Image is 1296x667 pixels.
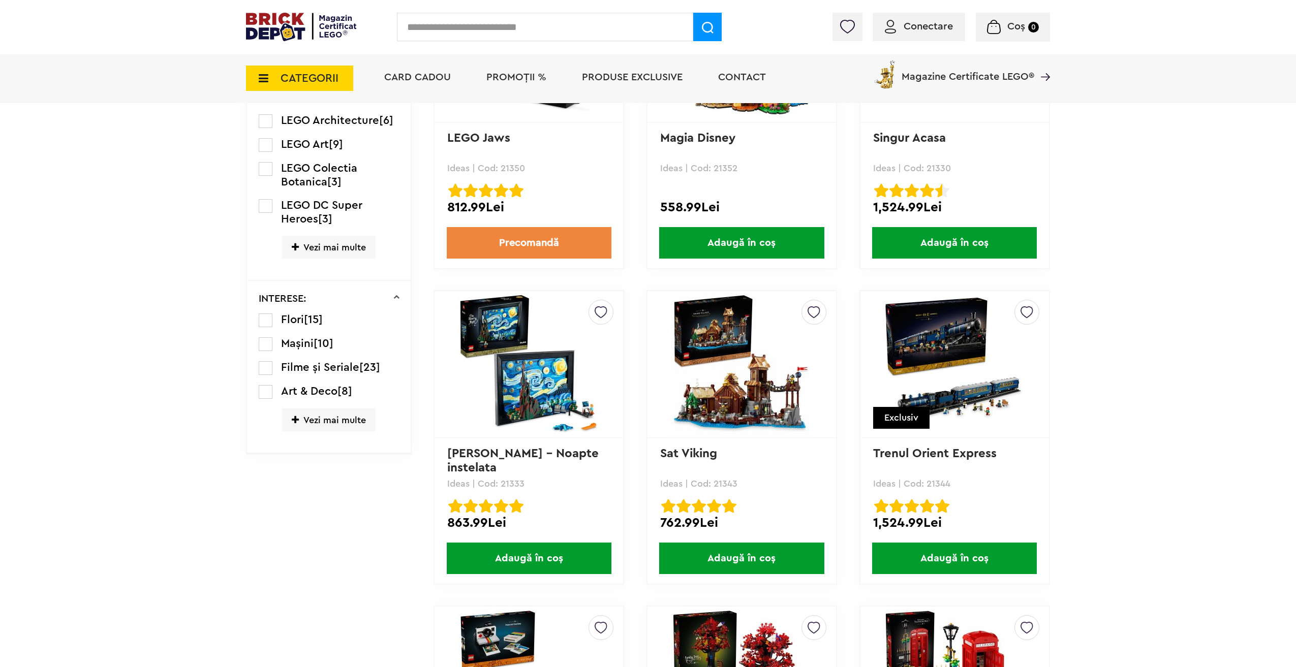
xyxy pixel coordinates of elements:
[670,293,813,435] img: Sat Viking
[660,516,823,529] div: 762.99Lei
[486,72,546,82] a: PROMOȚII %
[889,183,904,198] img: Evaluare cu stele
[860,227,1049,259] a: Adaugă în coș
[885,21,953,31] a: Conectare
[873,164,1036,173] p: Ideas | Cod: 21330
[935,183,949,198] img: Evaluare cu stele
[494,183,508,198] img: Evaluare cu stele
[447,227,611,259] a: Precomandă
[647,227,836,259] a: Adaugă în coș
[509,183,523,198] img: Evaluare cu stele
[707,499,721,513] img: Evaluare cu stele
[281,314,304,325] span: Flori
[314,338,333,349] span: [10]
[660,479,823,488] p: Ideas | Cod: 21343
[447,479,610,488] p: Ideas | Cod: 21333
[659,227,824,259] span: Adaugă în coș
[692,499,706,513] img: Evaluare cu stele
[447,201,610,214] div: 812.99Lei
[447,164,610,173] p: Ideas | Cod: 21350
[379,115,393,126] span: [6]
[359,362,380,373] span: [23]
[904,21,953,31] span: Conectare
[282,236,376,259] span: Vezi mai multe
[281,338,314,349] span: Mașini
[660,448,717,460] a: Sat Viking
[873,516,1036,529] div: 1,524.99Lei
[874,183,888,198] img: Evaluare cu stele
[447,516,610,529] div: 863.99Lei
[873,201,1036,214] div: 1,524.99Lei
[1034,58,1050,69] a: Magazine Certificate LEGO®
[447,132,510,144] a: LEGO Jaws
[722,499,736,513] img: Evaluare cu stele
[902,58,1034,82] span: Magazine Certificate LEGO®
[676,499,691,513] img: Evaluare cu stele
[647,543,836,574] a: Adaugă în coș
[660,132,735,144] a: Magia Disney
[464,499,478,513] img: Evaluare cu stele
[447,448,602,474] a: [PERSON_NAME] - Noapte instelata
[509,499,523,513] img: Evaluare cu stele
[282,408,376,431] span: Vezi mai multe
[435,543,623,574] a: Adaugă în coș
[872,543,1037,574] span: Adaugă în coș
[873,448,997,460] a: Trenul Orient Express
[318,213,332,225] span: [3]
[883,293,1026,435] img: Trenul Orient Express
[873,407,930,429] div: Exclusiv
[327,176,342,187] span: [3]
[660,164,823,173] p: Ideas | Cod: 21352
[281,139,329,150] span: LEGO Art
[935,499,949,513] img: Evaluare cu stele
[281,200,362,225] span: LEGO DC Super Heroes
[1007,21,1025,31] span: Coș
[872,227,1037,259] span: Adaugă în coș
[479,183,493,198] img: Evaluare cu stele
[479,499,493,513] img: Evaluare cu stele
[873,132,946,144] a: Singur Acasa
[259,294,306,304] p: INTERESE:
[905,183,919,198] img: Evaluare cu stele
[661,499,675,513] img: Evaluare cu stele
[281,115,379,126] span: LEGO Architecture
[458,293,600,435] img: Vincent van Gogh - Noapte instelata
[448,183,462,198] img: Evaluare cu stele
[447,543,611,574] span: Adaugă în coș
[874,499,888,513] img: Evaluare cu stele
[281,163,357,187] span: LEGO Colectia Botanica
[660,201,823,214] div: 558.99Lei
[281,73,338,84] span: CATEGORII
[329,139,343,150] span: [9]
[384,72,451,82] a: Card Cadou
[889,499,904,513] img: Evaluare cu stele
[494,499,508,513] img: Evaluare cu stele
[281,362,359,373] span: Filme și Seriale
[659,543,824,574] span: Adaugă în coș
[718,72,766,82] a: Contact
[281,386,337,397] span: Art & Deco
[448,499,462,513] img: Evaluare cu stele
[920,183,934,198] img: Evaluare cu stele
[464,183,478,198] img: Evaluare cu stele
[582,72,683,82] a: Produse exclusive
[304,314,323,325] span: [15]
[1028,22,1039,33] small: 0
[337,386,352,397] span: [8]
[873,479,1036,488] p: Ideas | Cod: 21344
[860,543,1049,574] a: Adaugă în coș
[920,499,934,513] img: Evaluare cu stele
[905,499,919,513] img: Evaluare cu stele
